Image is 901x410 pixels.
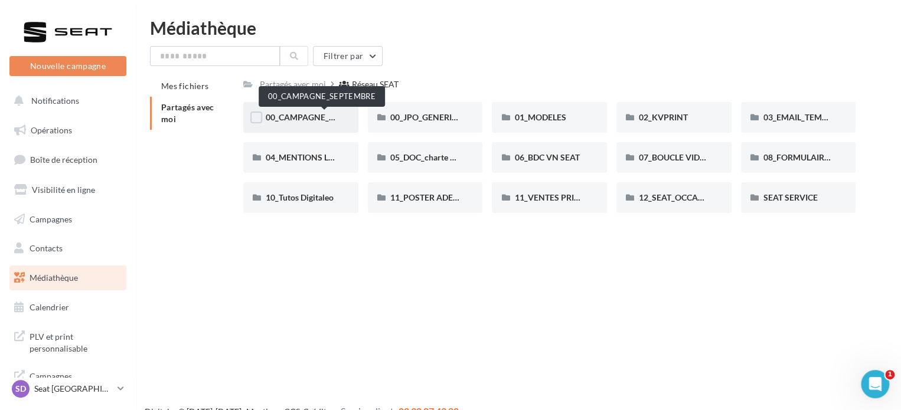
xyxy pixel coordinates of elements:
span: Calendrier [30,302,69,312]
a: Opérations [7,118,129,143]
a: Médiathèque [7,265,129,290]
span: 11_VENTES PRIVÉES SEAT [514,192,615,202]
span: 01_MODELES [514,112,566,122]
span: 00_CAMPAGNE_SEPTEMBRE [266,112,376,122]
a: Calendrier [7,295,129,320]
span: Visibilité en ligne [32,185,95,195]
a: Campagnes [7,207,129,232]
span: 1 [885,370,895,379]
a: Boîte de réception [7,147,129,172]
span: 12_SEAT_OCCASIONS_GARANTIES [639,192,772,202]
span: SD [15,383,26,395]
span: Opérations [31,125,72,135]
a: SD Seat [GEOGRAPHIC_DATA] [9,378,126,400]
span: Boîte de réception [30,155,97,165]
a: Campagnes DataOnDemand [7,363,129,398]
span: 03_EMAIL_TEMPLATE HTML SEAT [763,112,892,122]
span: Campagnes [30,214,72,224]
a: Visibilité en ligne [7,178,129,202]
span: Médiathèque [30,273,78,283]
div: Médiathèque [150,19,887,37]
span: 11_POSTER ADEME SEAT [390,192,487,202]
button: Filtrer par [313,46,383,66]
button: Nouvelle campagne [9,56,126,76]
span: 00_JPO_GENERIQUE IBIZA ARONA [390,112,524,122]
span: Notifications [31,96,79,106]
span: Contacts [30,243,63,253]
span: Partagés avec moi [161,102,214,124]
p: Seat [GEOGRAPHIC_DATA] [34,383,113,395]
span: 07_BOUCLE VIDEO ECRAN SHOWROOM [639,152,795,162]
span: SEAT SERVICE [763,192,818,202]
a: PLV et print personnalisable [7,324,129,359]
div: Partagés avec moi [260,78,326,90]
span: 05_DOC_charte graphique + Guidelines [390,152,534,162]
span: 02_KVPRINT [639,112,688,122]
span: 10_Tutos Digitaleo [266,192,334,202]
div: 00_CAMPAGNE_SEPTEMBRE [259,86,385,107]
span: Campagnes DataOnDemand [30,368,122,393]
iframe: Intercom live chat [861,370,889,398]
span: 04_MENTIONS LEGALES OFFRES PRESSE [266,152,422,162]
div: Réseau SEAT [352,78,399,90]
span: 06_BDC VN SEAT [514,152,579,162]
a: Contacts [7,236,129,261]
button: Notifications [7,88,124,113]
span: PLV et print personnalisable [30,329,122,354]
span: Mes fichiers [161,81,208,91]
